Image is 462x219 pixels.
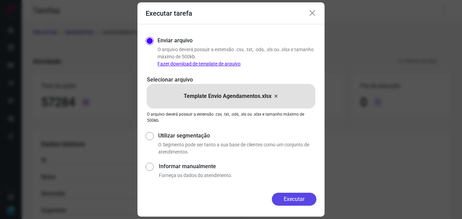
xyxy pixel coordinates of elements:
a: Fazer download de template de arquivo [158,61,241,67]
p: Selecionar arquivo [147,76,315,84]
label: Utilizar segmentação [158,132,316,140]
p: O Segmento pode ser tanto a sua base de clientes como um conjunto de atendimentos. [158,141,316,156]
p: O arquivo deverá possuir a extensão .csv, .txt, .ods, .xls ou .xlsx e tamanho máximo de 500kb. [158,46,316,68]
label: Enviar arquivo [158,36,193,45]
p: Forneça os dados do atendimento. [159,172,316,179]
p: O arquivo deverá possuir a extensão .csv, .txt, .ods, .xls ou .xlsx e tamanho máximo de 500kb. [147,111,315,123]
p: Template Envio Agendamentos.xlsx [184,92,271,100]
h3: Executar tarefa [146,9,192,17]
label: Informar manualmente [159,162,316,171]
button: Executar [272,193,316,206]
